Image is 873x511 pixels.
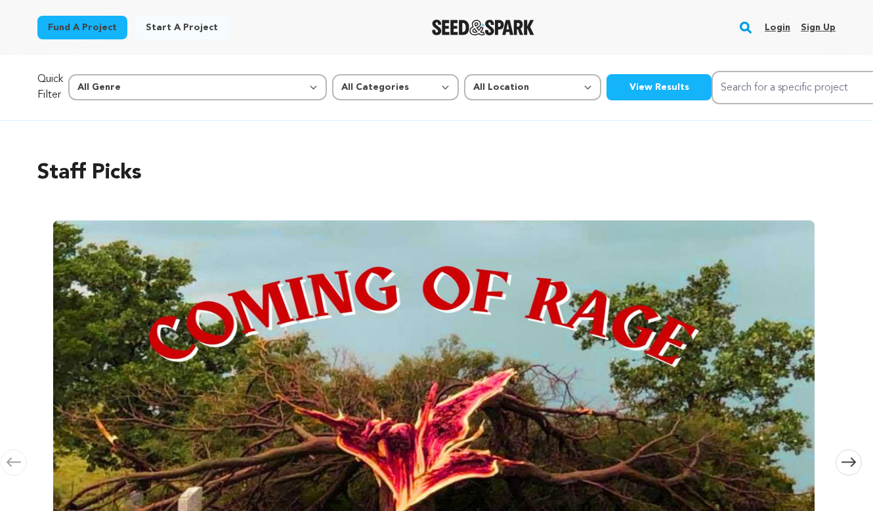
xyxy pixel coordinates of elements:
a: Start a project [135,16,228,39]
p: Quick Filter [37,72,63,103]
a: Seed&Spark Homepage [432,20,535,35]
img: Seed&Spark Logo Dark Mode [432,20,535,35]
a: Fund a project [37,16,127,39]
a: Login [765,17,790,38]
a: Sign up [801,17,836,38]
h2: Staff Picks [37,157,836,189]
button: View Results [607,74,712,100]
